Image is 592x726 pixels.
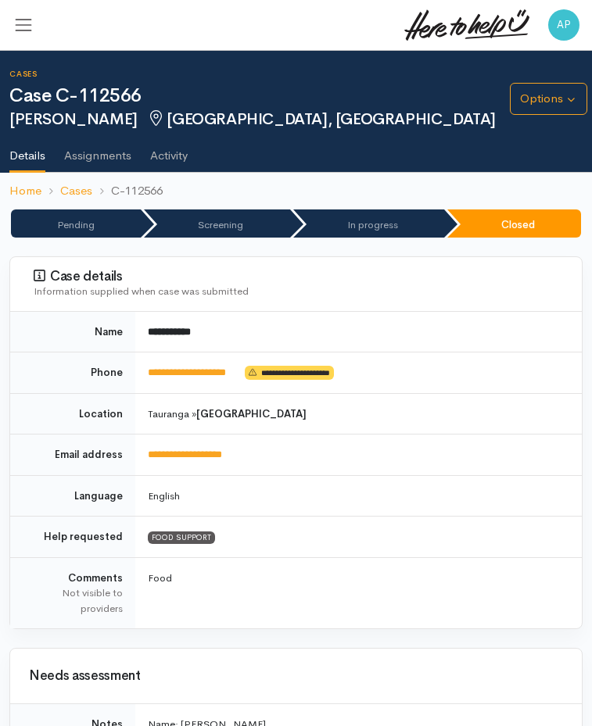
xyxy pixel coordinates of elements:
td: Location [10,393,135,435]
a: Home [9,182,41,200]
h3: Case details [34,269,563,284]
a: Assignments [64,128,131,172]
a: AP [548,16,579,31]
td: Language [10,475,135,517]
span: AP [548,9,579,41]
h3: Needs assessment [29,669,563,684]
h6: Cases [9,70,510,78]
span: [GEOGRAPHIC_DATA], [GEOGRAPHIC_DATA] [147,109,496,129]
td: Comments [10,557,135,628]
span: Tauranga » [148,407,307,420]
div: Not visible to providers [29,585,123,616]
td: Name [10,312,135,352]
b: [GEOGRAPHIC_DATA] [196,407,307,420]
li: In progress [293,209,444,238]
li: Screening [144,209,289,238]
h2: [PERSON_NAME] [9,110,510,128]
td: English [135,475,582,517]
li: Pending [11,209,141,238]
h1: Case C-112566 [9,85,510,106]
span: FOOD SUPPORT [148,531,215,544]
td: Food [135,557,582,628]
button: Toggle navigation [13,11,34,39]
td: Help requested [10,517,135,558]
img: heretohelpu.svg [404,9,529,41]
div: Information supplied when case was submitted [34,284,563,299]
a: Activity [150,128,188,172]
td: Phone [10,352,135,394]
li: Closed [447,209,581,238]
li: C-112566 [92,182,163,200]
button: Options [510,83,587,115]
a: Cases [60,182,92,200]
a: Details [9,128,45,173]
td: Email address [10,435,135,476]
